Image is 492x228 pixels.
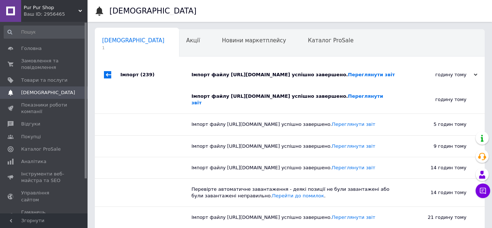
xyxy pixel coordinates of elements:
[4,26,86,39] input: Пошук
[21,146,61,152] span: Каталог ProSale
[21,190,67,203] span: Управління сайтом
[332,121,375,127] a: Переглянути звіт
[109,7,197,15] h1: [DEMOGRAPHIC_DATA]
[272,193,324,198] a: Перейти до помилок
[394,86,485,113] div: годину тому
[21,89,75,96] span: [DEMOGRAPHIC_DATA]
[191,143,394,150] div: Імпорт файлу [URL][DOMAIN_NAME] успішно завершено.
[332,165,375,170] a: Переглянути звіт
[191,165,394,171] div: Імпорт файлу [URL][DOMAIN_NAME] успішно завершено.
[394,136,485,157] div: 9 годин тому
[24,11,88,18] div: Ваш ID: 2956465
[348,72,395,77] a: Переглянути звіт
[222,37,286,44] span: Новини маркетплейсу
[24,4,78,11] span: Pur Pur Shop
[308,37,353,44] span: Каталог ProSale
[21,158,46,165] span: Аналітика
[102,37,164,44] span: [DEMOGRAPHIC_DATA]
[120,64,191,86] div: Імпорт
[394,207,485,228] div: 21 годину тому
[191,72,404,78] div: Імпорт файлу [URL][DOMAIN_NAME] успішно завершено.
[21,77,67,84] span: Товари та послуги
[332,143,375,149] a: Переглянути звіт
[404,72,477,78] div: годину тому
[394,157,485,178] div: 14 годин тому
[21,121,40,127] span: Відгуки
[21,58,67,71] span: Замовлення та повідомлення
[476,183,490,198] button: Чат з покупцем
[191,121,394,128] div: Імпорт файлу [URL][DOMAIN_NAME] успішно завершено.
[140,72,155,77] span: (239)
[102,45,164,51] span: 1
[394,114,485,135] div: 5 годин тому
[186,37,200,44] span: Акції
[191,186,394,199] div: Перевірте автоматичне завантаження - деякі позиції не були завантажені або були завантажені непра...
[21,102,67,115] span: Показники роботи компанії
[21,45,42,52] span: Головна
[191,214,394,221] div: Імпорт файлу [URL][DOMAIN_NAME] успішно завершено.
[21,209,67,222] span: Гаманець компанії
[21,134,41,140] span: Покупці
[332,215,375,220] a: Переглянути звіт
[21,171,67,184] span: Інструменти веб-майстра та SEO
[191,93,394,106] div: Імпорт файлу [URL][DOMAIN_NAME] успішно завершено.
[394,179,485,206] div: 14 годин тому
